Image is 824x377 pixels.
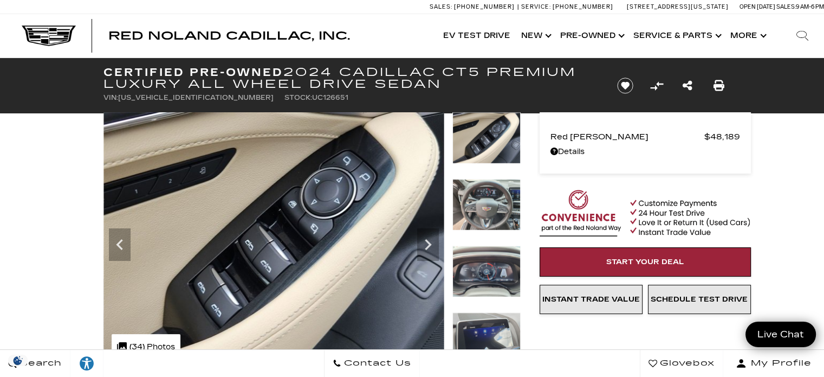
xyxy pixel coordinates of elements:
[341,356,411,371] span: Contact Us
[713,78,724,93] a: Print this Certified Pre-Owned 2024 Cadillac CT5 Premium Luxury All Wheel Drive Sedan
[103,66,599,90] h1: 2024 Cadillac CT5 Premium Luxury All Wheel Drive Sedan
[704,129,740,144] span: $48,189
[747,356,812,371] span: My Profile
[284,94,312,101] span: Stock:
[796,3,824,10] span: 9 AM-6 PM
[517,4,616,10] a: Service: [PHONE_NUMBER]
[542,295,640,304] span: Instant Trade Value
[627,3,729,10] a: [STREET_ADDRESS][US_STATE]
[648,285,751,314] a: Schedule Test Drive
[452,112,521,164] img: Certified Used 2024 Crystal White Tricoat Cadillac Premium Luxury image 18
[22,25,76,46] img: Cadillac Dark Logo with Cadillac White Text
[452,246,521,297] img: Certified Used 2024 Crystal White Tricoat Cadillac Premium Luxury image 20
[521,3,551,10] span: Service:
[17,356,62,371] span: Search
[5,355,30,366] img: Opt-Out Icon
[550,144,740,159] a: Details
[613,77,637,94] button: Save vehicle
[70,350,103,377] a: Explore your accessibility options
[452,179,521,231] img: Certified Used 2024 Crystal White Tricoat Cadillac Premium Luxury image 19
[628,14,725,57] a: Service & Parts
[657,356,715,371] span: Glovebox
[648,78,665,94] button: Compare Vehicle
[454,3,515,10] span: [PHONE_NUMBER]
[108,30,350,41] a: Red Noland Cadillac, Inc.
[5,355,30,366] section: Click to Open Cookie Consent Modal
[640,350,723,377] a: Glovebox
[324,350,420,377] a: Contact Us
[555,14,628,57] a: Pre-Owned
[776,3,796,10] span: Sales:
[540,285,643,314] a: Instant Trade Value
[108,29,350,42] span: Red Noland Cadillac, Inc.
[745,322,816,347] a: Live Chat
[109,228,131,261] div: Previous
[118,94,274,101] span: [US_VEHICLE_IDENTIFICATION_NUMBER]
[651,295,748,304] span: Schedule Test Drive
[550,129,704,144] span: Red [PERSON_NAME]
[438,14,516,57] a: EV Test Drive
[553,3,613,10] span: [PHONE_NUMBER]
[516,14,555,57] a: New
[112,334,180,360] div: (34) Photos
[540,247,751,277] a: Start Your Deal
[417,228,439,261] div: Next
[103,112,444,368] img: Certified Used 2024 Crystal White Tricoat Cadillac Premium Luxury image 18
[103,66,284,79] strong: Certified Pre-Owned
[430,4,517,10] a: Sales: [PHONE_NUMBER]
[725,14,770,57] button: More
[683,78,692,93] a: Share this Certified Pre-Owned 2024 Cadillac CT5 Premium Luxury All Wheel Drive Sedan
[606,258,684,266] span: Start Your Deal
[103,94,118,101] span: VIN:
[312,94,348,101] span: UC126651
[452,312,521,364] img: Certified Used 2024 Crystal White Tricoat Cadillac Premium Luxury image 21
[70,355,103,372] div: Explore your accessibility options
[781,14,824,57] div: Search
[723,350,824,377] button: Open user profile menu
[752,328,809,341] span: Live Chat
[430,3,452,10] span: Sales:
[739,3,775,10] span: Open [DATE]
[550,129,740,144] a: Red [PERSON_NAME] $48,189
